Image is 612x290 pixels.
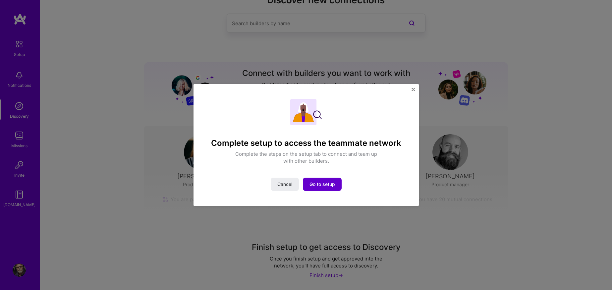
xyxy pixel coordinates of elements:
h4: Complete setup to access the teammate network [211,139,401,148]
button: Go to setup [303,178,342,191]
span: Cancel [277,181,292,188]
p: Complete the steps on the setup tab to connect and team up with other builders. [232,150,381,164]
button: Cancel [271,178,299,191]
img: Complete setup illustration [290,99,322,125]
button: Close [412,88,415,95]
span: Go to setup [309,181,335,188]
